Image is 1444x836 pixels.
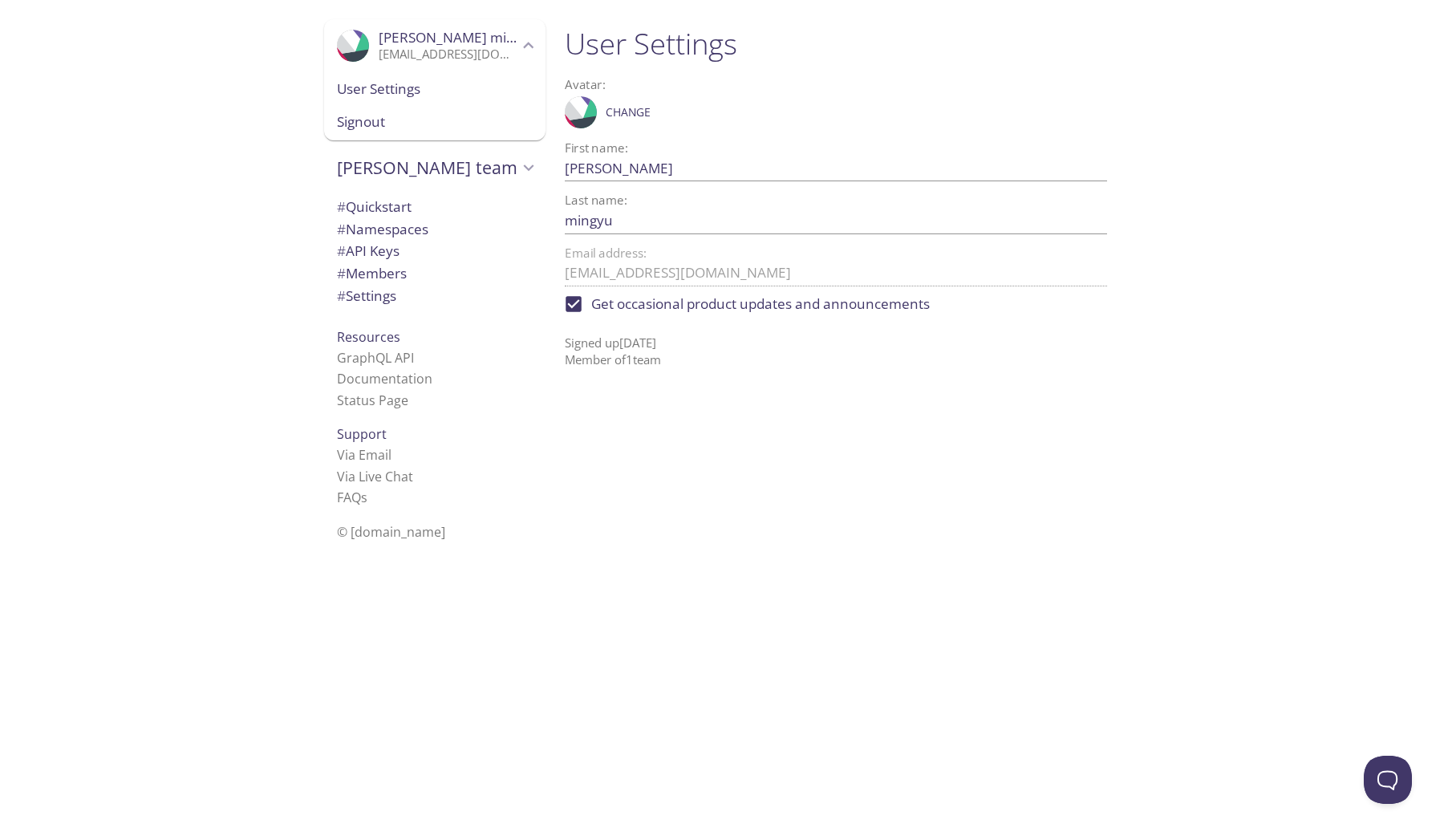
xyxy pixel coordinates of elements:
span: # [337,197,346,216]
label: Last name: [565,194,627,206]
span: Get occasional product updates and announcements [591,294,930,315]
a: Documentation [337,370,432,388]
span: Change [606,103,651,122]
a: GraphQL API [337,349,414,367]
div: Lee's team [324,147,546,189]
button: Change [602,99,655,125]
span: © [DOMAIN_NAME] [337,523,445,541]
span: s [361,489,367,506]
iframe: Help Scout Beacon - Open [1364,756,1412,804]
span: Quickstart [337,197,412,216]
div: Quickstart [324,196,546,218]
div: User Settings [324,72,546,106]
h1: User Settings [565,26,1107,62]
a: Via Email [337,446,391,464]
span: Resources [337,328,400,346]
span: [PERSON_NAME] team [337,156,518,179]
span: Signout [337,112,533,132]
span: # [337,241,346,260]
span: API Keys [337,241,400,260]
label: Email address: [565,247,647,259]
div: API Keys [324,240,546,262]
span: Namespaces [337,220,428,238]
span: # [337,220,346,238]
div: Lee mingyu [324,19,546,72]
label: First name: [565,142,628,154]
span: Members [337,264,407,282]
a: Via Live Chat [337,468,413,485]
span: Settings [337,286,396,305]
span: [PERSON_NAME] mingyu [379,28,538,47]
div: Contact us if you need to change your email [565,247,1107,286]
p: Signed up [DATE] Member of 1 team [565,322,1107,369]
span: # [337,264,346,282]
span: Support [337,425,387,443]
p: [EMAIL_ADDRESS][DOMAIN_NAME] [379,47,518,63]
div: Signout [324,105,546,140]
span: User Settings [337,79,533,99]
div: Members [324,262,546,285]
div: Team Settings [324,285,546,307]
a: FAQ [337,489,367,506]
label: Avatar: [565,79,1042,91]
span: # [337,286,346,305]
div: Namespaces [324,218,546,241]
a: Status Page [337,392,408,409]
